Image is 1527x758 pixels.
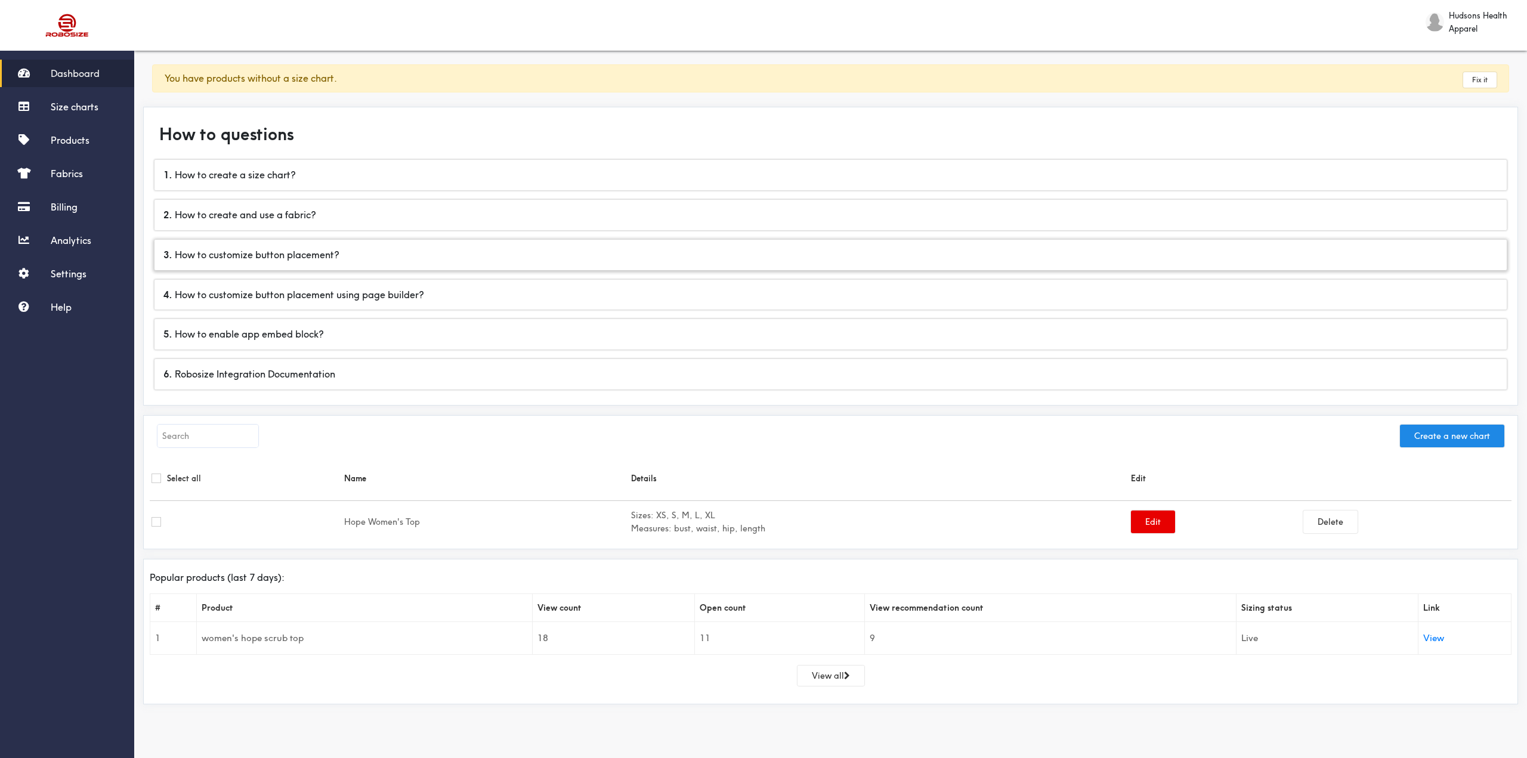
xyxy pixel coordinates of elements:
span: Fabrics [51,168,83,180]
button: Edit [1131,511,1175,533]
th: # [150,593,197,621]
b: 4 . [163,289,172,301]
span: Analytics [51,234,91,246]
th: Link [1418,593,1511,621]
button: Delete [1303,511,1358,533]
th: Sizing status [1236,593,1418,621]
span: Billing [51,201,78,213]
td: Live [1236,621,1418,654]
div: How to enable app embed block? [154,319,1507,349]
td: 11 [695,621,865,654]
th: Edit [1129,456,1511,501]
th: Name [342,456,630,501]
div: How to create and use a fabric? [154,200,1507,230]
a: View [1423,632,1444,643]
span: Hudsons Health Apparel [1449,9,1515,35]
span: Help [51,301,72,313]
input: Search [157,425,258,447]
label: Select all [167,472,201,485]
th: Details [629,456,1129,501]
b: Sizes: [631,510,654,521]
a: View all [797,666,864,686]
a: Fix it [1463,72,1497,88]
td: 1 [150,621,197,654]
td: XS, S, M, L, XL bust, waist, hip, length [629,501,1129,543]
td: Hope Women's Top [342,501,630,543]
div: How to questions [150,113,1511,156]
b: 3 . [163,249,172,261]
td: women's hope scrub top [196,621,532,654]
b: 1 . [163,169,172,181]
span: Dashboard [51,67,100,79]
div: You have products without a size chart. [152,64,1509,92]
div: How to create a size chart? [154,160,1507,190]
td: 18 [532,621,695,654]
div: How to customize button placement? [154,240,1507,270]
div: Robosize Integration Documentation [154,359,1507,389]
span: Products [51,134,89,146]
b: 6 . [163,368,172,380]
b: 5 . [163,328,172,340]
b: Measures: [631,523,672,534]
b: 2 . [163,209,172,221]
img: Hudsons Health Apparel [1426,13,1444,32]
span: Settings [51,268,86,280]
th: Product [196,593,532,621]
th: Open count [695,593,865,621]
div: Popular products (last 7 days): [150,571,1511,584]
div: How to customize button placement using page builder? [154,280,1507,310]
span: Size charts [51,101,98,113]
button: Create a new chart [1400,425,1504,447]
td: 9 [864,621,1236,654]
th: View recommendation count [864,593,1236,621]
img: Robosize [23,9,112,42]
th: View count [532,593,695,621]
